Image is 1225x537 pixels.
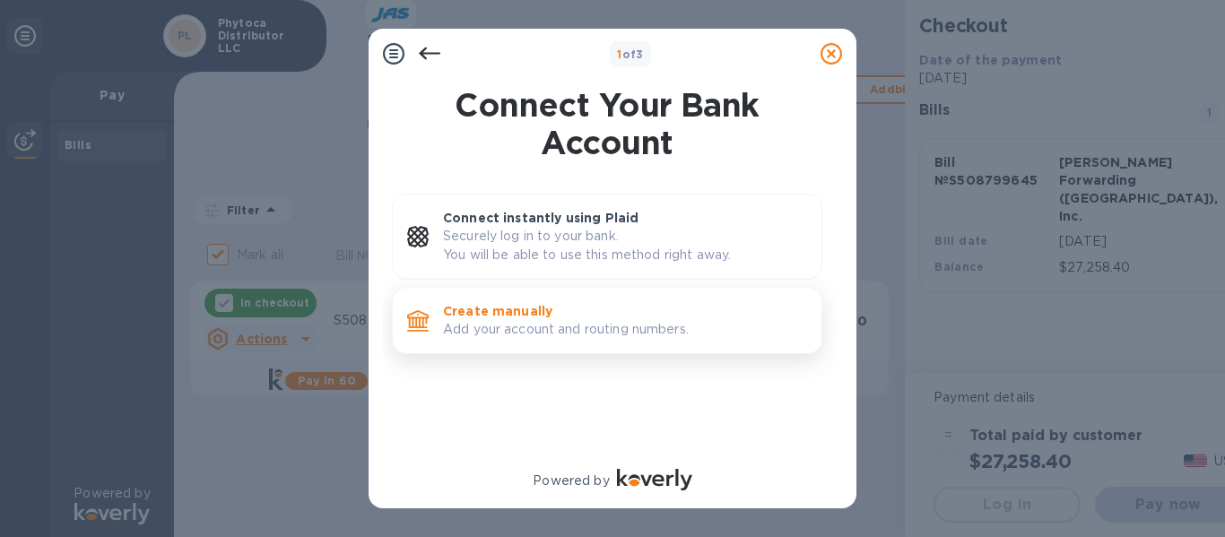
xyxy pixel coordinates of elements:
p: Add your account and routing numbers. [443,320,807,339]
h1: Connect Your Bank Account [385,86,830,161]
p: Securely log in to your bank. You will be able to use this method right away. [443,227,807,264]
p: Create manually [443,302,807,320]
p: Powered by [533,472,609,490]
img: Logo [617,469,692,490]
p: Connect instantly using Plaid [443,209,807,227]
span: 1 [617,48,621,61]
b: of 3 [617,48,644,61]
